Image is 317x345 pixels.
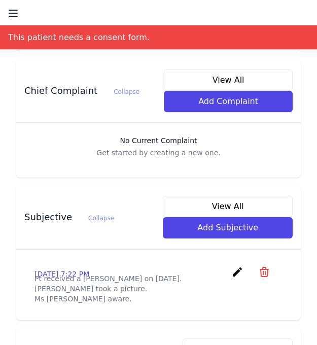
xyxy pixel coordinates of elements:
[24,85,139,97] h3: Chief Complaint
[164,70,293,91] button: View All
[231,266,243,278] i: create
[26,148,291,158] p: Get started by creating a new one.
[163,217,293,238] button: Add Subjective
[34,269,89,279] p: [DATE] 7:22 PM
[24,211,114,223] h3: Subjective
[163,196,293,217] button: View All
[231,270,246,280] a: create
[8,25,150,49] div: This patient needs a consent form.
[88,215,114,222] span: Collapse
[114,88,139,95] span: Collapse
[164,91,293,112] button: Add Complaint
[26,135,291,146] h3: No Current Complaint
[34,273,283,304] p: Pt received a [PERSON_NAME] on [DATE]. [PERSON_NAME] took a picture. Ms [PERSON_NAME] aware.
